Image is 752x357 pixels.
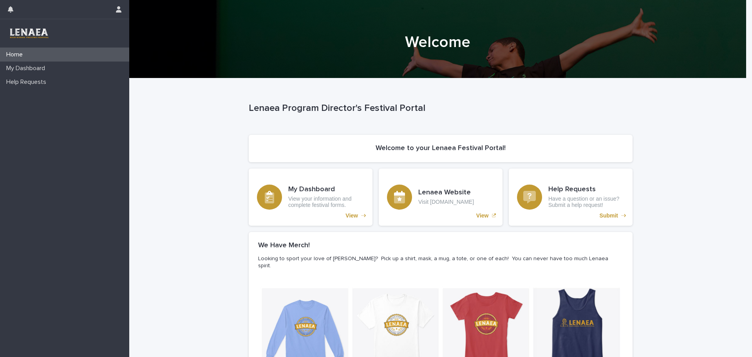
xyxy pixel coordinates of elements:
[246,33,630,52] h1: Welcome
[288,196,364,209] p: View your information and complete festival forms.
[3,65,51,72] p: My Dashboard
[3,51,29,58] p: Home
[418,188,474,197] h3: Lenaea Website
[3,78,52,86] p: Help Requests
[249,169,372,226] a: View
[379,169,503,226] a: View
[345,212,358,219] p: View
[418,199,474,205] p: Visit [DOMAIN_NAME]
[548,196,624,209] p: Have a question or an issue? Submit a help request!
[6,25,51,41] img: 3TRreipReCSEaaZc33pQ
[258,241,310,250] h2: We Have Merch!
[249,103,629,114] p: Lenaea Program Director's Festival Portal
[476,212,489,219] p: View
[548,185,624,194] h3: Help Requests
[258,255,620,269] p: Looking to sport your love of [PERSON_NAME]? Pick up a shirt, mask, a mug, a tote, or one of each...
[376,144,506,153] h2: Welcome to your Lenaea Festival Portal!
[288,185,364,194] h3: My Dashboard
[509,169,633,226] a: Submit
[600,212,618,219] p: Submit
